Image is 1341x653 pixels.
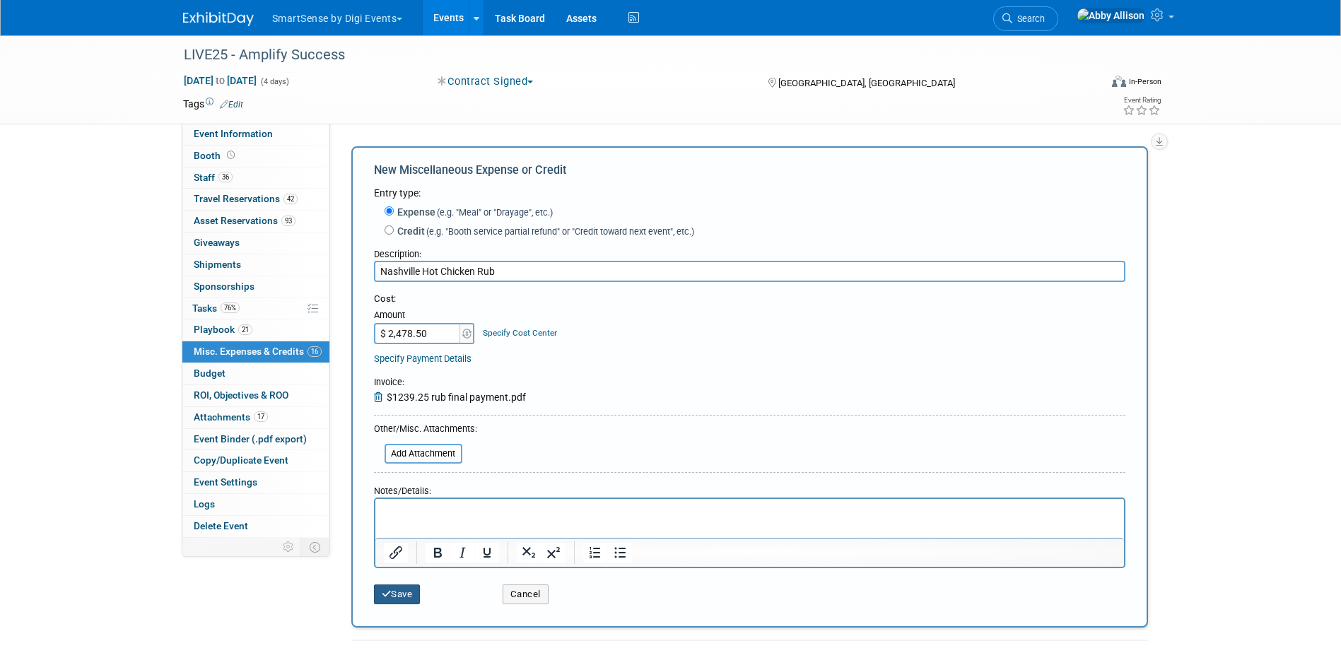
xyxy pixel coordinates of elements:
[374,309,476,323] div: Amount
[194,172,233,183] span: Staff
[182,189,329,210] a: Travel Reservations42
[426,543,450,563] button: Bold
[1128,76,1161,87] div: In-Person
[182,494,329,515] a: Logs
[374,163,1125,186] div: New Miscellaneous Expense or Credit
[1017,73,1162,95] div: Event Format
[194,411,268,423] span: Attachments
[194,520,248,531] span: Delete Event
[483,328,557,338] a: Specify Cost Center
[374,377,402,387] span: Invoice
[194,128,273,139] span: Event Information
[283,194,298,204] span: 42
[182,516,329,537] a: Delete Event
[192,302,240,314] span: Tasks
[375,499,1124,538] iframe: Rich Text Area
[182,167,329,189] a: Staff36
[183,74,257,87] span: [DATE] [DATE]
[517,543,541,563] button: Subscript
[583,543,607,563] button: Numbered list
[183,97,243,111] td: Tags
[308,346,322,357] span: 16
[194,367,226,379] span: Budget
[182,211,329,232] a: Asset Reservations93
[374,478,1125,498] div: Notes/Details:
[374,293,1125,306] div: Cost:
[254,411,268,422] span: 17
[541,543,566,563] button: Superscript
[194,346,322,357] span: Misc. Expenses & Credits
[374,376,526,390] div: :
[194,476,257,488] span: Event Settings
[394,224,694,238] label: Credit
[194,215,295,226] span: Asset Reservations
[374,353,472,364] a: Specify Payment Details
[425,226,694,237] span: (e.g. "Booth service partial refund" or "Credit toward next event", etc.)
[182,146,329,167] a: Booth
[218,172,233,182] span: 36
[179,42,1079,68] div: LIVE25 - Amplify Success
[213,75,227,86] span: to
[194,433,307,445] span: Event Binder (.pdf export)
[300,538,329,556] td: Toggle Event Tabs
[182,254,329,276] a: Shipments
[1012,13,1045,24] span: Search
[194,454,288,466] span: Copy/Duplicate Event
[182,472,329,493] a: Event Settings
[374,242,1125,261] div: Description:
[182,407,329,428] a: Attachments17
[394,205,553,219] label: Expense
[384,543,408,563] button: Insert/edit link
[450,543,474,563] button: Italic
[281,216,295,226] span: 93
[182,233,329,254] a: Giveaways
[194,281,254,292] span: Sponsorships
[194,193,298,204] span: Travel Reservations
[182,385,329,406] a: ROI, Objectives & ROO
[182,429,329,450] a: Event Binder (.pdf export)
[182,298,329,319] a: Tasks76%
[259,77,289,86] span: (4 days)
[221,302,240,313] span: 76%
[220,100,243,110] a: Edit
[182,450,329,471] a: Copy/Duplicate Event
[993,6,1058,31] a: Search
[1123,97,1161,104] div: Event Rating
[778,78,955,88] span: [GEOGRAPHIC_DATA], [GEOGRAPHIC_DATA]
[503,584,549,604] button: Cancel
[387,392,526,403] span: $1239.25 rub final payment.pdf
[183,12,254,26] img: ExhibitDay
[374,392,387,403] a: Remove Attachment
[194,259,241,270] span: Shipments
[182,124,329,145] a: Event Information
[194,498,215,510] span: Logs
[182,276,329,298] a: Sponsorships
[182,363,329,384] a: Budget
[224,150,238,160] span: Booth not reserved yet
[182,319,329,341] a: Playbook21
[194,237,240,248] span: Giveaways
[435,207,553,218] span: (e.g. "Meal" or "Drayage", etc.)
[475,543,499,563] button: Underline
[194,389,288,401] span: ROI, Objectives & ROO
[374,423,477,439] div: Other/Misc. Attachments:
[194,324,252,335] span: Playbook
[374,186,1125,200] div: Entry type:
[194,150,238,161] span: Booth
[276,538,301,556] td: Personalize Event Tab Strip
[1077,8,1145,23] img: Abby Allison
[238,324,252,335] span: 21
[182,341,329,363] a: Misc. Expenses & Credits16
[433,74,539,89] button: Contract Signed
[608,543,632,563] button: Bullet list
[374,584,421,604] button: Save
[1112,76,1126,87] img: Format-Inperson.png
